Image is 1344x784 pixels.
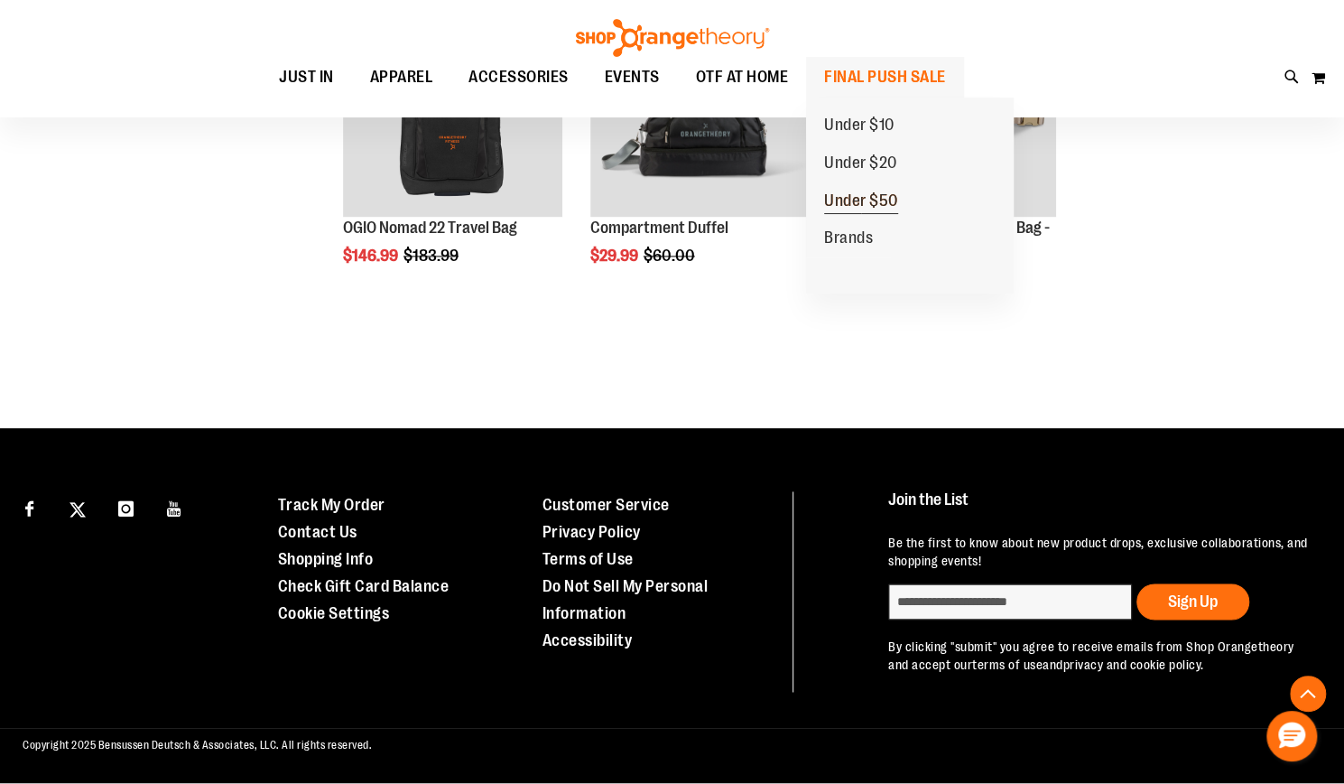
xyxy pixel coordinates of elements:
[278,496,385,514] a: Track My Order
[343,219,517,237] a: OGIO Nomad 22 Travel Bag
[824,229,873,251] span: Brands
[644,247,698,265] span: $60.00
[888,638,1309,674] p: By clicking "submit" you agree to receive emails from Shop Orangetheory and accept our and
[261,57,352,98] a: JUST IN
[23,738,372,751] span: Copyright 2025 Bensussen Deutsch & Associates, LLC. All rights reserved.
[1168,593,1218,611] span: Sign Up
[806,182,916,220] a: Under $50
[468,57,569,98] span: ACCESSORIES
[278,550,374,568] a: Shopping Info
[159,491,190,523] a: Visit our Youtube page
[806,145,915,182] a: Under $20
[370,57,433,98] span: APPAREL
[450,57,587,98] a: ACCESSORIES
[542,550,634,568] a: Terms of Use
[806,57,964,98] a: FINAL PUSH SALE
[590,219,728,237] a: Compartment Duffel
[542,631,633,649] a: Accessibility
[824,191,898,214] span: Under $50
[352,57,451,98] a: APPAREL
[696,57,789,98] span: OTF AT HOME
[1136,583,1249,620] button: Sign Up
[278,577,450,595] a: Check Gift Card Balance
[573,19,772,57] img: Shop Orangetheory
[279,57,334,98] span: JUST IN
[605,57,660,98] span: EVENTS
[1266,711,1317,761] button: Hello, have a question? Let’s chat.
[806,107,913,145] a: Under $10
[110,491,142,523] a: Visit our Instagram page
[278,604,390,622] a: Cookie Settings
[14,491,45,523] a: Visit our Facebook page
[806,98,1014,294] ul: FINAL PUSH SALE
[678,57,807,98] a: OTF AT HOME
[824,116,894,138] span: Under $10
[824,57,946,98] span: FINAL PUSH SALE
[1290,676,1326,712] button: Back To Top
[888,583,1132,620] input: enter email
[62,491,94,523] a: Visit our X page
[542,496,670,514] a: Customer Service
[403,247,461,265] span: $183.99
[888,534,1309,570] p: Be the first to know about new product drops, exclusive collaborations, and shopping events!
[888,491,1309,525] h4: Join the List
[278,523,357,541] a: Contact Us
[590,247,641,265] span: $29.99
[70,501,86,518] img: Twitter
[542,523,641,541] a: Privacy Policy
[1062,658,1203,672] a: privacy and cookie policy.
[587,57,678,98] a: EVENTS
[824,154,897,176] span: Under $20
[343,247,401,265] span: $146.99
[806,219,891,257] a: Brands
[972,658,1043,672] a: terms of use
[542,577,709,622] a: Do Not Sell My Personal Information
